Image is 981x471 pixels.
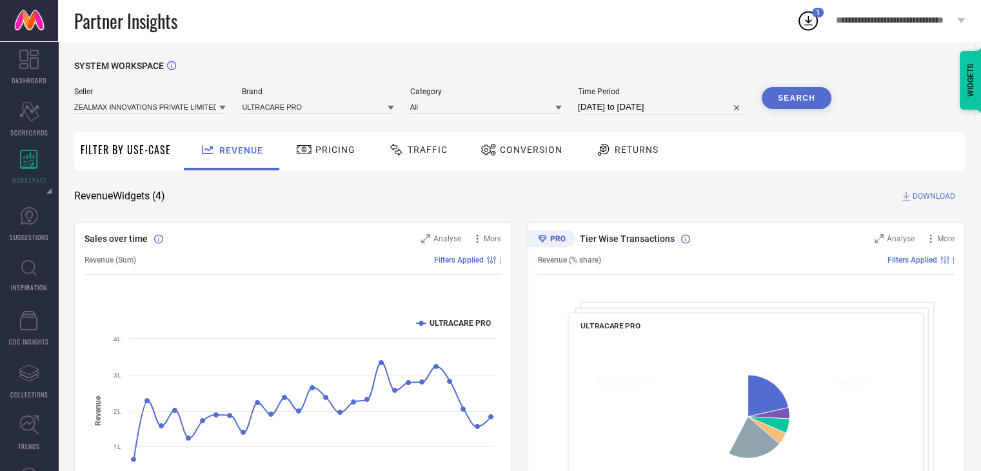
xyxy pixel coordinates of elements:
text: ULTRACARE PRO [430,319,491,328]
span: DASHBOARD [12,75,46,85]
tspan: Tier 3 & Others [595,379,634,386]
span: | [953,256,955,265]
span: More [937,234,955,243]
span: Pricing [315,145,355,155]
span: Partner Insights [74,8,177,34]
span: Revenue [219,145,263,155]
span: Brand [242,87,393,96]
text: 1L [114,443,121,450]
span: Analyse [887,234,915,243]
tspan: Revenue [94,395,103,425]
text: : 37.1 % [595,379,655,386]
span: Analyse [433,234,461,243]
span: 1 [816,8,820,17]
div: Premium [528,230,575,250]
span: Filters Applied [887,256,937,265]
span: Sales over time [84,234,148,244]
text: 3L [114,372,121,379]
span: Category [410,87,562,96]
span: DOWNLOAD [913,190,955,203]
span: CDC INSIGHTS [9,337,49,346]
text: 2L [114,408,121,415]
span: More [484,234,501,243]
span: Traffic [408,145,448,155]
span: | [499,256,501,265]
span: Revenue Widgets ( 4 ) [74,190,165,203]
span: Time Period [578,87,746,96]
span: Conversion [500,145,562,155]
span: WORKSPACE [12,175,47,185]
span: Filters Applied [434,256,484,265]
svg: Zoom [421,234,430,243]
span: Tier Wise Transactions [580,234,675,244]
span: COLLECTIONS [10,390,48,399]
span: Revenue (% share) [538,256,601,265]
input: Select time period [578,99,746,115]
span: Returns [615,145,659,155]
text: : 37.2 % [838,379,874,386]
span: Seller [74,87,226,96]
span: Revenue (Sum) [84,256,136,265]
span: TRENDS [18,441,40,451]
span: SYSTEM WORKSPACE [74,61,164,71]
button: Search [762,87,831,109]
span: INSPIRATION [11,283,47,292]
tspan: Metro [838,379,853,386]
span: SCORECARDS [10,128,48,137]
span: ULTRACARE PRO [580,321,640,330]
span: Filter By Use-Case [81,142,171,157]
span: SUGGESTIONS [10,232,49,242]
svg: Zoom [875,234,884,243]
div: Open download list [797,9,820,32]
text: 4L [114,336,121,343]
